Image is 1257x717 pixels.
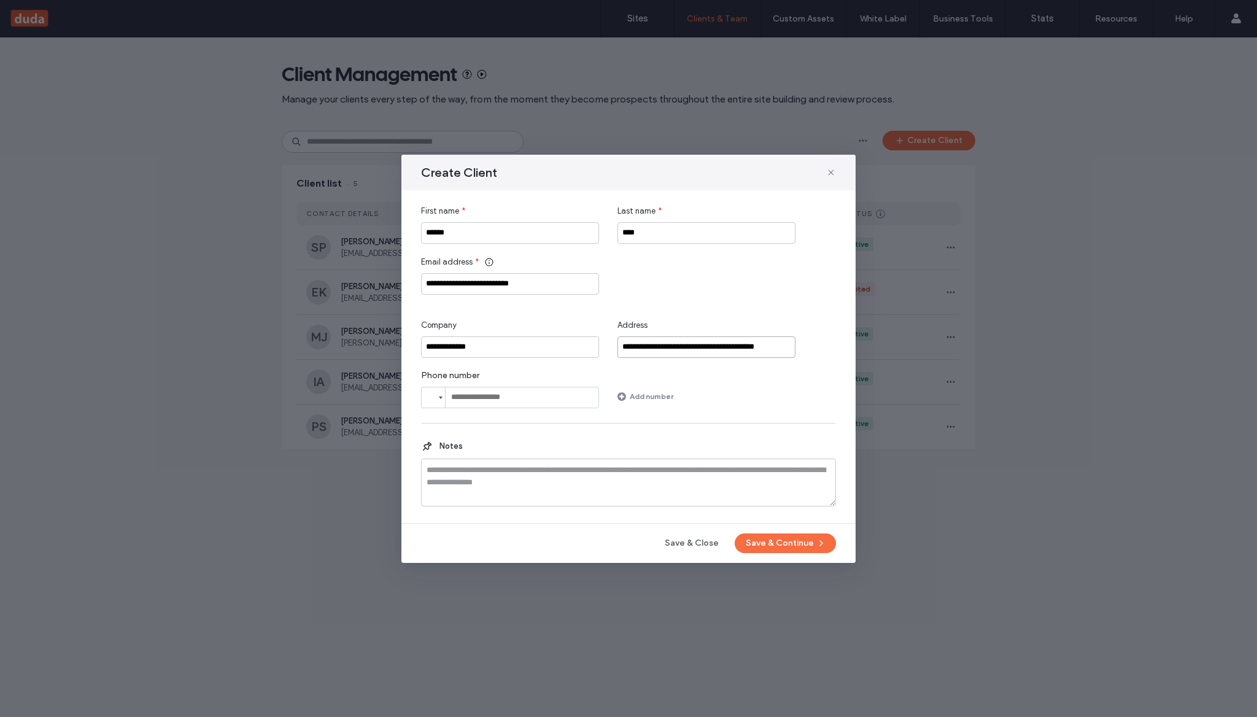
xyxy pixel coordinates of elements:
[421,165,497,180] span: Create Client
[421,256,473,268] span: Email address
[421,319,457,331] span: Company
[617,336,795,358] input: Address
[421,222,599,244] input: First name
[735,533,836,553] button: Save & Continue
[617,319,648,331] span: Address
[28,9,53,20] span: Help
[654,533,730,553] button: Save & Close
[421,205,459,217] span: First name
[421,273,599,295] input: Email address
[433,440,463,452] span: Notes
[617,205,656,217] span: Last name
[421,370,599,387] label: Phone number
[421,336,599,358] input: Company
[630,386,673,407] label: Add number
[617,222,795,244] input: Last name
